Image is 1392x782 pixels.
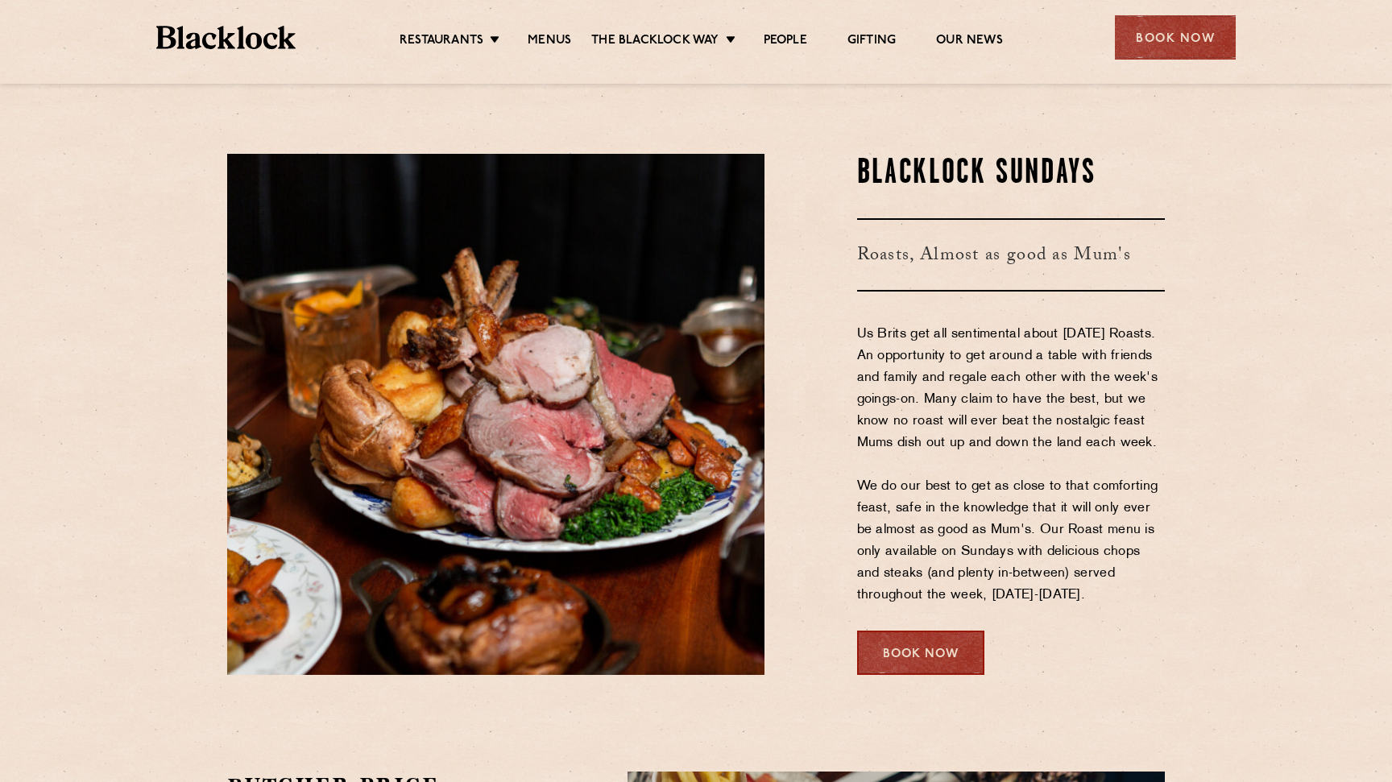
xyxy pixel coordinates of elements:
[936,33,1003,51] a: Our News
[1115,15,1236,60] div: Book Now
[528,33,571,51] a: Menus
[591,33,719,51] a: The Blacklock Way
[400,33,483,51] a: Restaurants
[857,324,1166,606] p: Us Brits get all sentimental about [DATE] Roasts. An opportunity to get around a table with frien...
[764,33,807,51] a: People
[156,26,296,49] img: BL_Textured_Logo-footer-cropped.svg
[857,154,1166,194] h2: Blacklock Sundays
[847,33,896,51] a: Gifting
[857,631,984,675] div: Book Now
[857,218,1166,292] h3: Roasts, Almost as good as Mum's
